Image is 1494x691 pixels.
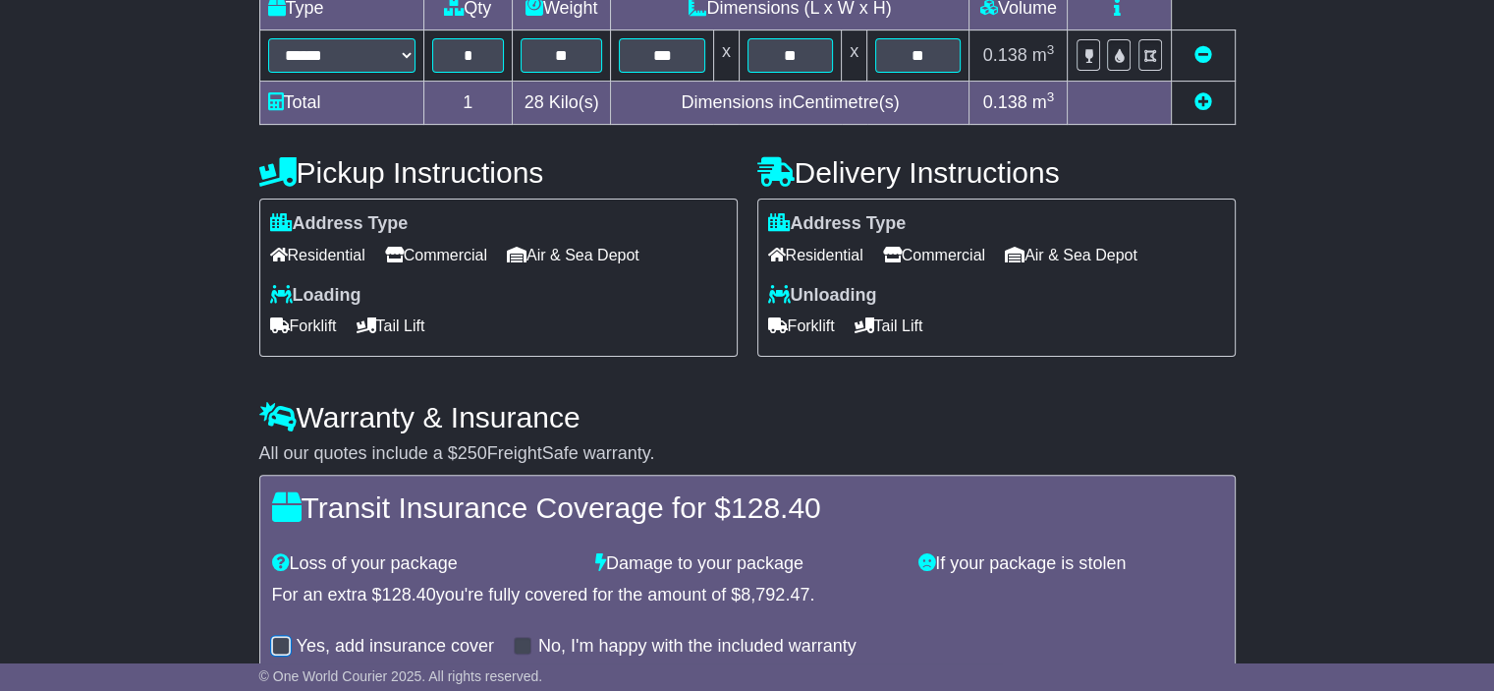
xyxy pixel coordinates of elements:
[512,82,611,125] td: Kilo(s)
[385,240,487,270] span: Commercial
[357,311,425,341] span: Tail Lift
[270,240,365,270] span: Residential
[768,240,863,270] span: Residential
[713,30,739,82] td: x
[262,553,585,575] div: Loss of your package
[259,82,423,125] td: Total
[855,311,923,341] span: Tail Lift
[259,156,738,189] h4: Pickup Instructions
[731,491,821,524] span: 128.40
[585,553,909,575] div: Damage to your package
[259,443,1236,465] div: All our quotes include a $ FreightSafe warranty.
[270,213,409,235] label: Address Type
[382,585,436,605] span: 128.40
[538,636,857,658] label: No, I'm happy with the included warranty
[909,553,1232,575] div: If your package is stolen
[272,491,1223,524] h4: Transit Insurance Coverage for $
[259,401,1236,433] h4: Warranty & Insurance
[842,30,867,82] td: x
[768,311,835,341] span: Forklift
[611,82,969,125] td: Dimensions in Centimetre(s)
[507,240,639,270] span: Air & Sea Depot
[883,240,985,270] span: Commercial
[272,585,1223,606] div: For an extra $ you're fully covered for the amount of $ .
[270,311,337,341] span: Forklift
[768,285,877,307] label: Unloading
[983,45,1027,65] span: 0.138
[259,668,543,684] span: © One World Courier 2025. All rights reserved.
[1047,42,1055,57] sup: 3
[525,92,544,112] span: 28
[1032,45,1055,65] span: m
[297,636,494,658] label: Yes, add insurance cover
[1194,92,1212,112] a: Add new item
[1194,45,1212,65] a: Remove this item
[983,92,1027,112] span: 0.138
[1005,240,1137,270] span: Air & Sea Depot
[741,585,809,605] span: 8,792.47
[270,285,361,307] label: Loading
[458,443,487,463] span: 250
[1047,89,1055,104] sup: 3
[1032,92,1055,112] span: m
[423,82,512,125] td: 1
[757,156,1236,189] h4: Delivery Instructions
[768,213,907,235] label: Address Type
